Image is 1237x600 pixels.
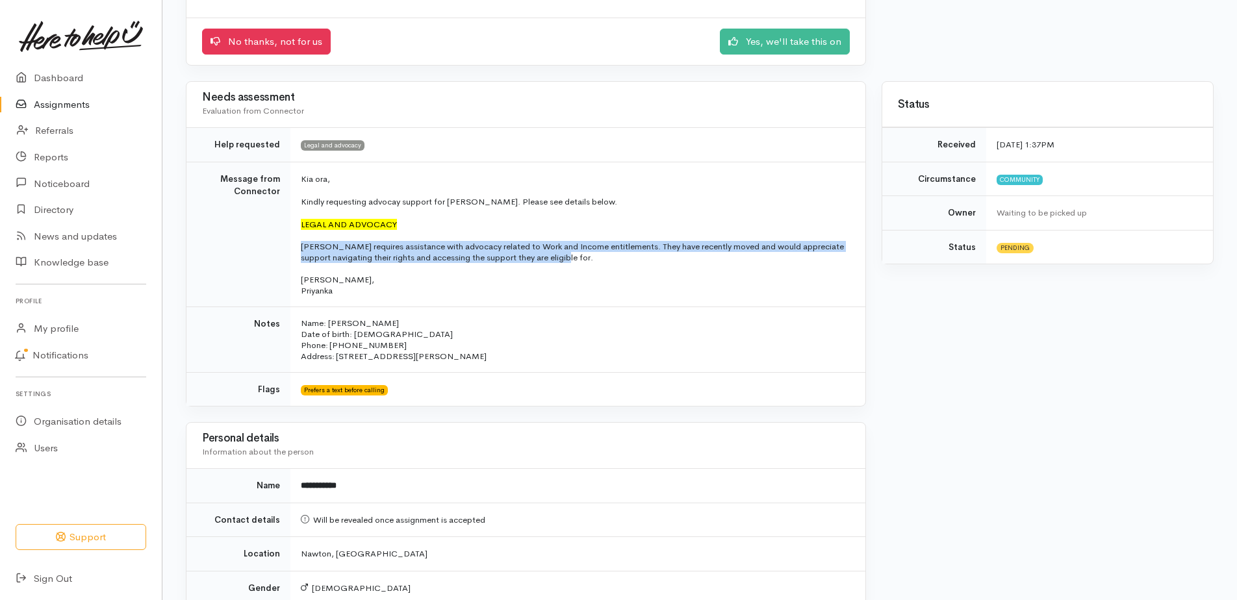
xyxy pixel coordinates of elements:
td: Circumstance [882,162,986,196]
span: Pending [997,243,1034,253]
td: Owner [882,196,986,231]
h3: Status [898,99,1197,111]
time: [DATE] 1:37PM [997,139,1054,150]
td: Contact details [186,503,290,537]
td: Will be revealed once assignment is accepted [290,503,865,537]
td: Message from Connector [186,162,290,306]
span: Legal and advocacy [301,140,364,151]
font: LEGAL AND ADVOCACY [301,219,397,230]
a: No thanks, not for us [202,29,331,55]
td: Location [186,537,290,571]
p: [PERSON_NAME] requires assistance with advocacy related to Work and Income entitlements. They hav... [301,241,850,263]
h3: Needs assessment [202,92,850,104]
span: Prefers a text before calling [301,385,388,395]
p: Address: [STREET_ADDRESS][PERSON_NAME] [301,351,850,362]
td: Status [882,230,986,264]
a: Yes, we'll take this on [720,29,850,55]
p: Priyanka [301,285,850,296]
td: Nawton, [GEOGRAPHIC_DATA] [290,537,865,571]
h3: Personal details [202,432,850,445]
p: Name: [PERSON_NAME] Date of birth: [DEMOGRAPHIC_DATA] Phone: [PHONE_NUMBER] [301,318,850,351]
p: Kia ora, [301,173,850,186]
h6: Profile [16,292,146,310]
button: Support [16,524,146,551]
td: Notes [186,306,290,372]
span: Community [997,175,1043,185]
td: Name [186,469,290,503]
td: Flags [186,372,290,406]
td: Received [882,128,986,162]
span: Evaluation from Connector [202,105,304,116]
span: Information about the person [202,446,314,457]
h6: Settings [16,385,146,403]
p: Kindly requesting advocay support for [PERSON_NAME]. Please see details below. [301,195,850,208]
span: [DEMOGRAPHIC_DATA] [301,582,411,594]
td: Help requested [186,128,290,162]
p: [PERSON_NAME], [301,274,850,285]
div: Waiting to be picked up [997,206,1197,219]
